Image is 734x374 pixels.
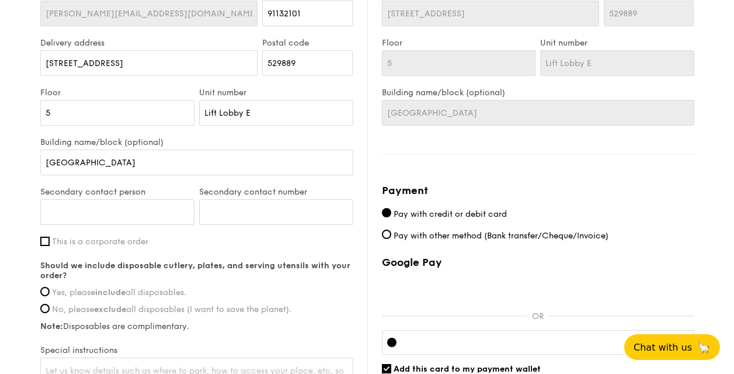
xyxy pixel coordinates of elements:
input: Yes, pleaseincludeall disposables. [40,287,50,296]
input: This is a corporate order [40,237,50,246]
span: 🦙 [697,341,711,354]
strong: Note: [40,321,63,331]
span: Pay with credit or debit card [394,209,507,219]
iframe: Secure payment button frame [382,276,694,302]
label: Unit number [540,38,694,48]
label: Secondary contact number [199,187,353,197]
iframe: Secure card payment input frame [406,338,689,347]
span: Add this card to my payment wallet [394,364,541,374]
label: Special instructions [40,345,353,355]
input: Pay with other method (Bank transfer/Cheque/Invoice) [382,230,391,239]
strong: Should we include disposable cutlery, plates, and serving utensils with your order? [40,261,350,280]
label: Floor [40,88,194,98]
label: Postal code [262,38,353,48]
input: Pay with credit or debit card [382,208,391,217]
label: Google Pay [382,256,694,269]
span: Pay with other method (Bank transfer/Cheque/Invoice) [394,231,608,241]
span: This is a corporate order [52,237,148,247]
button: Chat with us🦙 [624,334,720,360]
strong: exclude [94,304,126,314]
span: Chat with us [634,342,692,353]
label: Disposables are complimentary. [40,321,353,331]
label: Secondary contact person [40,187,194,197]
label: Floor [382,38,536,48]
strong: include [95,288,126,297]
label: Building name/block (optional) [382,88,694,98]
span: No, please all disposables (I want to save the planet). [52,304,291,314]
h4: Payment [382,182,694,199]
span: Yes, please all disposables. [52,288,186,297]
label: Unit number [199,88,353,98]
label: Delivery address [40,38,258,48]
label: Building name/block (optional) [40,137,353,147]
p: OR [527,311,548,321]
input: No, pleaseexcludeall disposables (I want to save the planet). [40,304,50,313]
